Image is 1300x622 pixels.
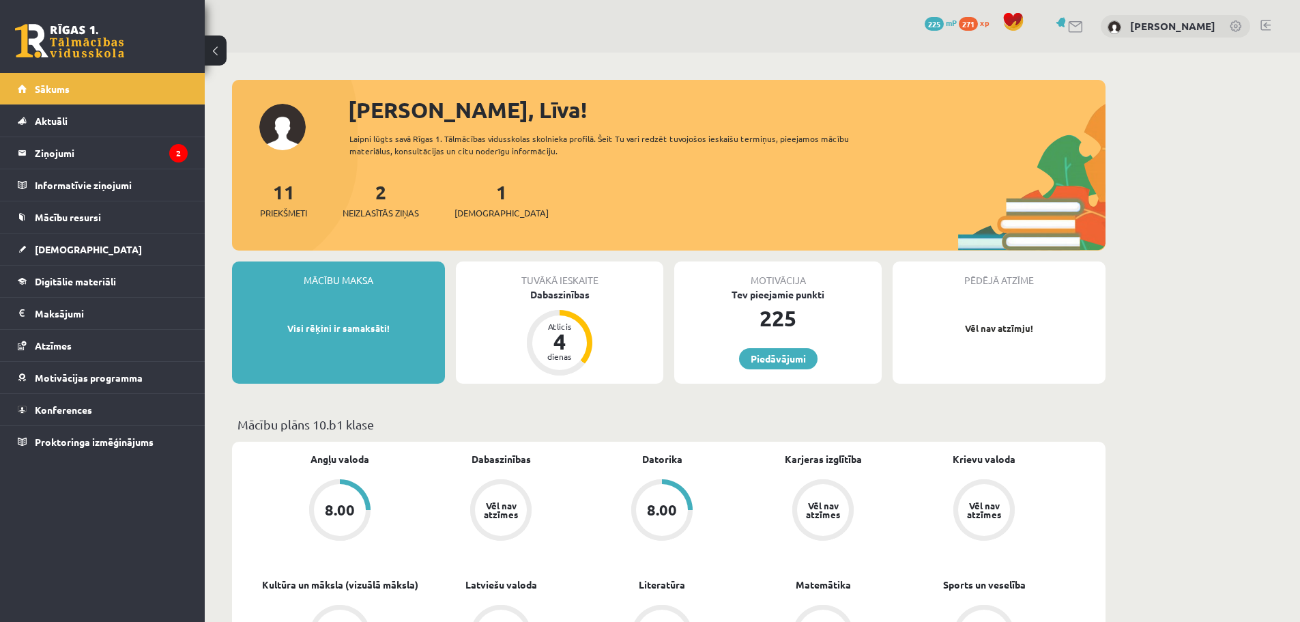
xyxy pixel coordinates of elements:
a: Dabaszinības [472,452,531,466]
span: 271 [959,17,978,31]
span: Digitālie materiāli [35,275,116,287]
div: Tuvākā ieskaite [456,261,663,287]
a: 8.00 [259,479,420,543]
legend: Informatīvie ziņojumi [35,169,188,201]
span: Sākums [35,83,70,95]
div: 8.00 [647,503,677,518]
p: Visi rēķini ir samaksāti! [239,322,438,335]
div: Pēdējā atzīme [893,261,1106,287]
a: Informatīvie ziņojumi [18,169,188,201]
div: Atlicis [539,322,580,330]
div: Vēl nav atzīmes [965,501,1003,519]
span: Motivācijas programma [35,371,143,384]
div: Laipni lūgts savā Rīgas 1. Tālmācības vidusskolas skolnieka profilā. Šeit Tu vari redzēt tuvojošo... [349,132,873,157]
a: Konferences [18,394,188,425]
span: [DEMOGRAPHIC_DATA] [454,206,549,220]
a: Piedāvājumi [739,348,818,369]
span: Priekšmeti [260,206,307,220]
a: 271 xp [959,17,996,28]
div: 225 [674,302,882,335]
span: xp [980,17,989,28]
legend: Maksājumi [35,298,188,329]
div: 8.00 [325,503,355,518]
i: 2 [169,144,188,162]
a: Dabaszinības Atlicis 4 dienas [456,287,663,378]
span: Mācību resursi [35,211,101,223]
span: Neizlasītās ziņas [343,206,419,220]
a: Motivācijas programma [18,362,188,393]
span: Konferences [35,404,92,416]
div: dienas [539,352,580,361]
a: 1[DEMOGRAPHIC_DATA] [454,180,549,220]
a: Kultūra un māksla (vizuālā māksla) [262,578,418,592]
a: Ziņojumi2 [18,137,188,169]
span: Atzīmes [35,339,72,352]
div: [PERSON_NAME], Līva! [348,94,1106,126]
p: Vēl nav atzīmju! [899,322,1099,335]
span: Aktuāli [35,115,68,127]
a: Datorika [642,452,682,466]
div: Mācību maksa [232,261,445,287]
a: Angļu valoda [310,452,369,466]
div: Tev pieejamie punkti [674,287,882,302]
a: Digitālie materiāli [18,266,188,297]
span: mP [946,17,957,28]
span: 225 [925,17,944,31]
a: Vēl nav atzīmes [420,479,581,543]
a: 8.00 [581,479,742,543]
a: Karjeras izglītība [785,452,862,466]
div: 4 [539,330,580,352]
div: Vēl nav atzīmes [804,501,842,519]
a: Atzīmes [18,330,188,361]
img: Līva Krauze [1108,20,1121,34]
a: Vēl nav atzīmes [904,479,1065,543]
a: [DEMOGRAPHIC_DATA] [18,234,188,265]
a: 2Neizlasītās ziņas [343,180,419,220]
span: Proktoringa izmēģinājums [35,436,154,448]
a: Vēl nav atzīmes [742,479,904,543]
a: Literatūra [639,578,685,592]
p: Mācību plāns 10.b1 klase [237,415,1100,434]
div: Vēl nav atzīmes [482,501,520,519]
a: Rīgas 1. Tālmācības vidusskola [15,24,124,58]
a: Latviešu valoda [465,578,537,592]
a: Matemātika [796,578,851,592]
a: Proktoringa izmēģinājums [18,426,188,457]
a: 11Priekšmeti [260,180,307,220]
div: Dabaszinības [456,287,663,302]
a: Sākums [18,73,188,104]
legend: Ziņojumi [35,137,188,169]
a: Maksājumi [18,298,188,329]
a: Sports un veselība [943,578,1026,592]
a: Aktuāli [18,105,188,137]
span: [DEMOGRAPHIC_DATA] [35,243,142,255]
div: Motivācija [674,261,882,287]
a: Krievu valoda [953,452,1015,466]
a: Mācību resursi [18,201,188,233]
a: [PERSON_NAME] [1130,19,1215,33]
a: 225 mP [925,17,957,28]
